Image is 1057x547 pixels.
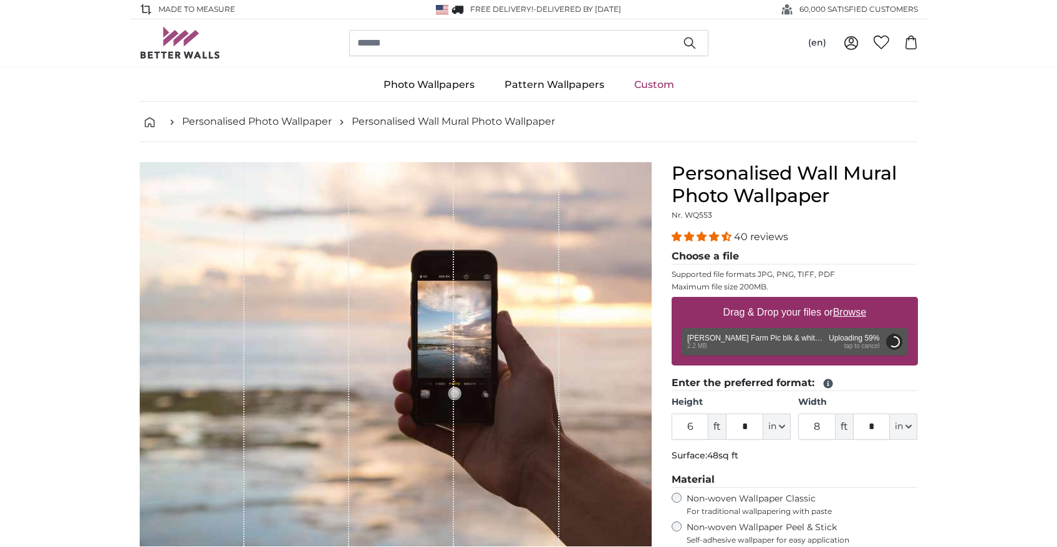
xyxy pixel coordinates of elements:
[708,414,726,440] span: ft
[490,69,619,101] a: Pattern Wallpapers
[799,4,918,15] span: 60,000 SATISFIED CUSTOMERS
[672,450,918,462] p: Surface:
[182,114,332,129] a: Personalised Photo Wallpaper
[687,506,918,516] span: For traditional wallpapering with paste
[798,396,917,409] label: Width
[158,4,235,15] span: Made to Measure
[140,102,918,142] nav: breadcrumbs
[687,535,918,545] span: Self-adhesive wallpaper for easy application
[672,375,918,391] legend: Enter the preferred format:
[536,4,621,14] span: Delivered by [DATE]
[672,210,712,220] span: Nr. WQ553
[672,396,791,409] label: Height
[798,32,836,54] button: (en)
[672,472,918,488] legend: Material
[672,231,734,243] span: 4.38 stars
[895,420,903,433] span: in
[833,307,866,317] u: Browse
[436,5,448,14] img: United States
[672,162,918,207] h1: Personalised Wall Mural Photo Wallpaper
[672,282,918,292] p: Maximum file size 200MB.
[836,414,853,440] span: ft
[687,521,918,545] label: Non-woven Wallpaper Peel & Stick
[672,269,918,279] p: Supported file formats JPG, PNG, TIFF, PDF
[768,420,776,433] span: in
[763,414,791,440] button: in
[140,27,221,59] img: Betterwalls
[718,300,871,325] label: Drag & Drop your files or
[890,414,917,440] button: in
[734,231,788,243] span: 40 reviews
[672,249,918,264] legend: Choose a file
[470,4,533,14] span: FREE delivery!
[687,493,918,516] label: Non-woven Wallpaper Classic
[619,69,689,101] a: Custom
[707,450,738,461] span: 48sq ft
[533,4,621,14] span: -
[369,69,490,101] a: Photo Wallpapers
[352,114,555,129] a: Personalised Wall Mural Photo Wallpaper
